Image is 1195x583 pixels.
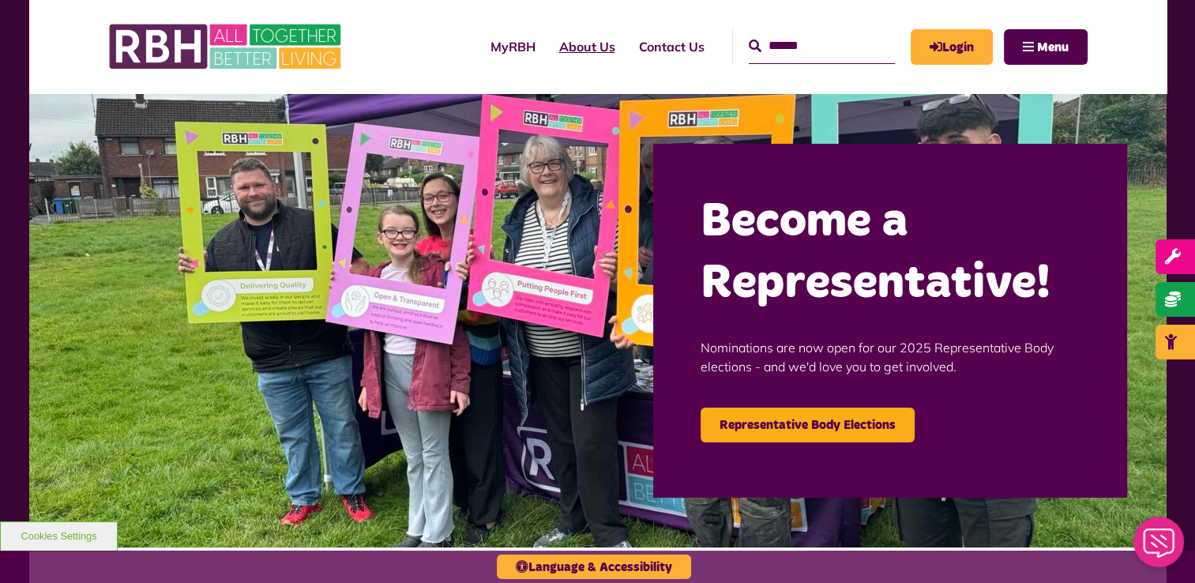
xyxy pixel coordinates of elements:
[547,25,627,68] a: About Us
[497,555,691,579] button: Language & Accessibility
[1124,512,1195,583] iframe: Netcall Web Assistant for live chat
[627,25,716,68] a: Contact Us
[29,93,1167,547] img: Image (22)
[701,191,1080,314] h2: Become a Representative!
[749,29,895,63] input: Search
[1004,29,1088,65] button: Navigation
[701,408,915,442] a: Representative Body Elections
[479,25,547,68] a: MyRBH
[701,314,1080,400] p: Nominations are now open for our 2025 Representative Body elections - and we'd love you to get in...
[108,16,345,77] img: RBH
[1037,41,1069,54] span: Menu
[911,29,993,65] a: MyRBH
